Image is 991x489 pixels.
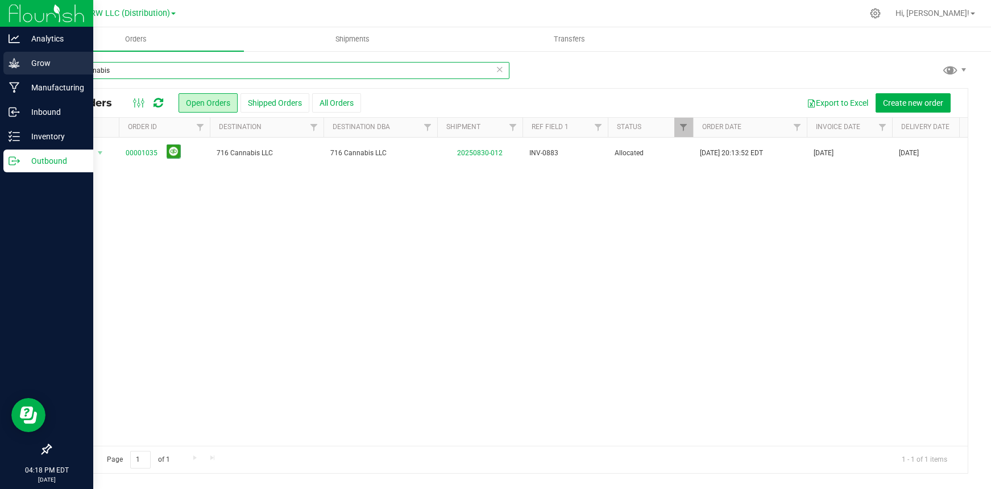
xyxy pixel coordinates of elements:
[504,118,523,137] a: Filter
[191,118,210,137] a: Filter
[93,145,107,161] span: select
[27,27,244,51] a: Orders
[333,123,390,131] a: Destination DBA
[20,81,88,94] p: Manufacturing
[529,148,558,159] span: INV-0883
[617,123,641,131] a: Status
[901,123,949,131] a: Delivery Date
[5,465,88,475] p: 04:18 PM EDT
[11,398,45,432] iframe: Resource center
[876,93,951,113] button: Create new order
[9,155,20,167] inline-svg: Outbound
[457,149,503,157] a: 20250830-012
[418,118,437,137] a: Filter
[20,130,88,143] p: Inventory
[97,451,179,469] span: Page of 1
[128,123,157,131] a: Order ID
[244,27,461,51] a: Shipments
[219,123,262,131] a: Destination
[130,451,151,469] input: 1
[20,105,88,119] p: Inbound
[110,34,162,44] span: Orders
[20,56,88,70] p: Grow
[179,93,238,113] button: Open Orders
[9,106,20,118] inline-svg: Inbound
[615,148,686,159] span: Allocated
[461,27,678,51] a: Transfers
[330,148,430,159] span: 716 Cannabis LLC
[320,34,385,44] span: Shipments
[893,451,956,468] span: 1 - 1 of 1 items
[57,9,170,18] span: ZIZ NY GRW LLC (Distribution)
[305,118,324,137] a: Filter
[50,62,509,79] input: Search Order ID, Destination, Customer PO...
[700,148,763,159] span: [DATE] 20:13:52 EDT
[895,9,969,18] span: Hi, [PERSON_NAME]!
[446,123,480,131] a: Shipment
[126,148,157,159] a: 00001035
[9,33,20,44] inline-svg: Analytics
[241,93,309,113] button: Shipped Orders
[799,93,876,113] button: Export to Excel
[20,32,88,45] p: Analytics
[5,475,88,484] p: [DATE]
[496,62,504,77] span: Clear
[217,148,317,159] span: 716 Cannabis LLC
[9,131,20,142] inline-svg: Inventory
[959,118,977,137] a: Filter
[532,123,569,131] a: Ref Field 1
[9,57,20,69] inline-svg: Grow
[674,118,693,137] a: Filter
[868,8,882,19] div: Manage settings
[589,118,608,137] a: Filter
[883,98,943,107] span: Create new order
[538,34,600,44] span: Transfers
[9,82,20,93] inline-svg: Manufacturing
[814,148,834,159] span: [DATE]
[312,93,361,113] button: All Orders
[816,123,860,131] a: Invoice Date
[873,118,892,137] a: Filter
[788,118,807,137] a: Filter
[899,148,919,159] span: [DATE]
[20,154,88,168] p: Outbound
[702,123,741,131] a: Order Date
